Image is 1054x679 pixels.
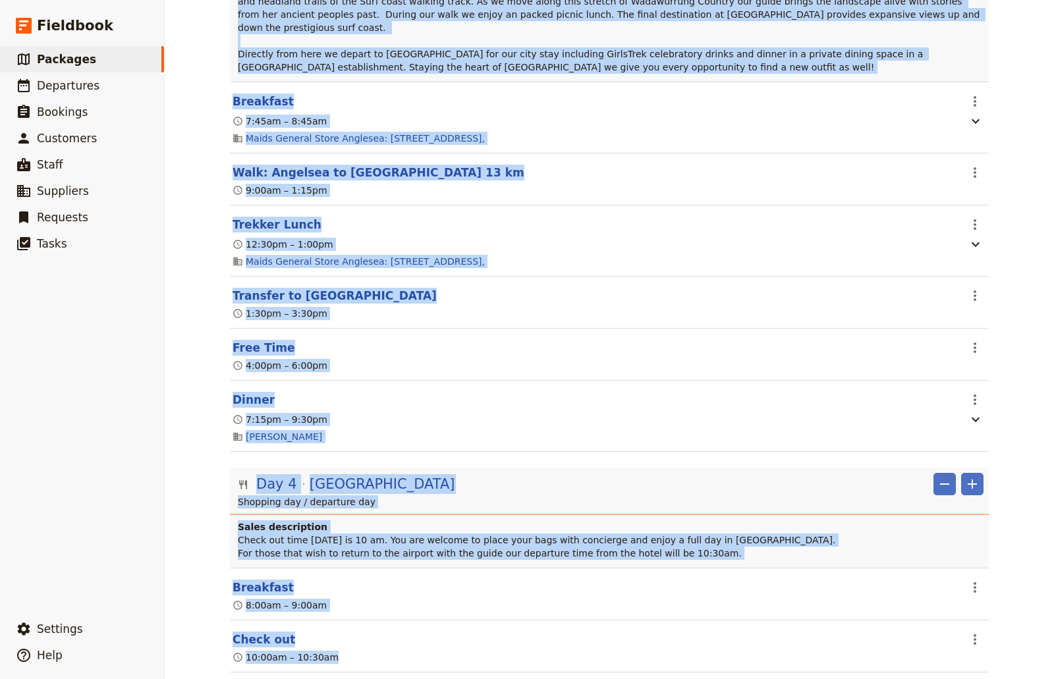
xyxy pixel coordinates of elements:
div: 12:30pm – 1:00pm [233,238,333,251]
button: Edit this itinerary item [233,580,294,595]
div: Domain: [DOMAIN_NAME] [34,34,145,45]
button: Edit this itinerary item [233,165,524,180]
span: Suppliers [37,184,89,198]
span: [GEOGRAPHIC_DATA] [310,474,455,494]
p: Check out time [DATE] is 10 am. You are welcome to place your bags with concierge and enjoy a ful... [238,533,984,560]
button: Edit this itinerary item [233,340,295,356]
div: 9:00am – 1:15pm [233,184,327,197]
div: Keywords by Traffic [146,78,222,86]
div: 8:00am – 9:00am [233,599,327,612]
div: 7:15pm – 9:30pm [233,413,327,426]
button: Actions [964,90,986,113]
div: 1:30pm – 3:30pm [233,307,327,320]
h4: Sales description [238,520,984,533]
span: Day 4 [256,474,297,494]
img: tab_keywords_by_traffic_grey.svg [131,76,142,87]
button: Edit this itinerary item [233,392,275,408]
span: Settings [37,622,83,636]
div: v 4.0.25 [37,21,65,32]
a: Maids General Store Anglesea: [STREET_ADDRESS], [246,132,485,145]
span: Departures [37,79,99,92]
span: Tasks [37,237,67,250]
div: 10:00am – 10:30am [233,651,339,664]
span: Help [37,649,63,662]
div: 4:00pm – 6:00pm [233,359,327,372]
a: [PERSON_NAME] [246,430,322,443]
button: Actions [964,389,986,411]
span: Fieldbook [37,16,113,36]
img: website_grey.svg [21,34,32,45]
button: Actions [964,213,986,236]
button: Remove [933,473,956,495]
button: Actions [964,285,986,307]
img: logo_orange.svg [21,21,32,32]
div: 7:45am – 8:45am [233,115,327,128]
a: Maids General Store Anglesea: [STREET_ADDRESS], [246,255,485,268]
button: Edit this itinerary item [233,288,437,304]
button: Actions [964,337,986,359]
span: Bookings [37,105,88,119]
button: Actions [964,576,986,599]
span: Customers [37,132,97,145]
img: tab_domain_overview_orange.svg [36,76,46,87]
span: Packages [37,53,96,66]
button: Actions [964,161,986,184]
div: Domain Overview [50,78,118,86]
span: Staff [37,158,63,171]
button: Edit this itinerary item [233,217,321,232]
span: Requests [37,211,88,224]
button: Edit this itinerary item [233,94,294,109]
button: Add [961,473,984,495]
button: Actions [964,628,986,651]
p: Shopping day / departure day [238,495,984,508]
button: Edit day information [238,474,455,494]
button: Edit this itinerary item [233,632,295,647]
